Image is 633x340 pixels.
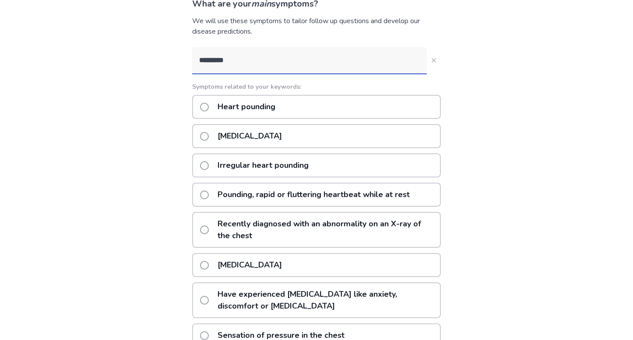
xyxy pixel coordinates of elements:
p: [MEDICAL_DATA] [212,125,287,147]
p: Pounding, rapid or fluttering heartbeat while at rest [212,184,415,206]
div: We will use these symptoms to tailor follow up questions and develop our disease predictions. [192,16,441,37]
p: Have experienced [MEDICAL_DATA] like anxiety, discomfort or [MEDICAL_DATA] [212,283,440,317]
p: [MEDICAL_DATA] [212,254,287,276]
button: Close [427,53,441,67]
p: Irregular heart pounding [212,154,314,177]
input: Close [192,47,427,73]
p: Heart pounding [212,96,281,118]
p: Symptoms related to your keywords: [192,82,441,91]
p: Recently diagnosed with an abnormality on an X-ray of the chest [212,213,440,247]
